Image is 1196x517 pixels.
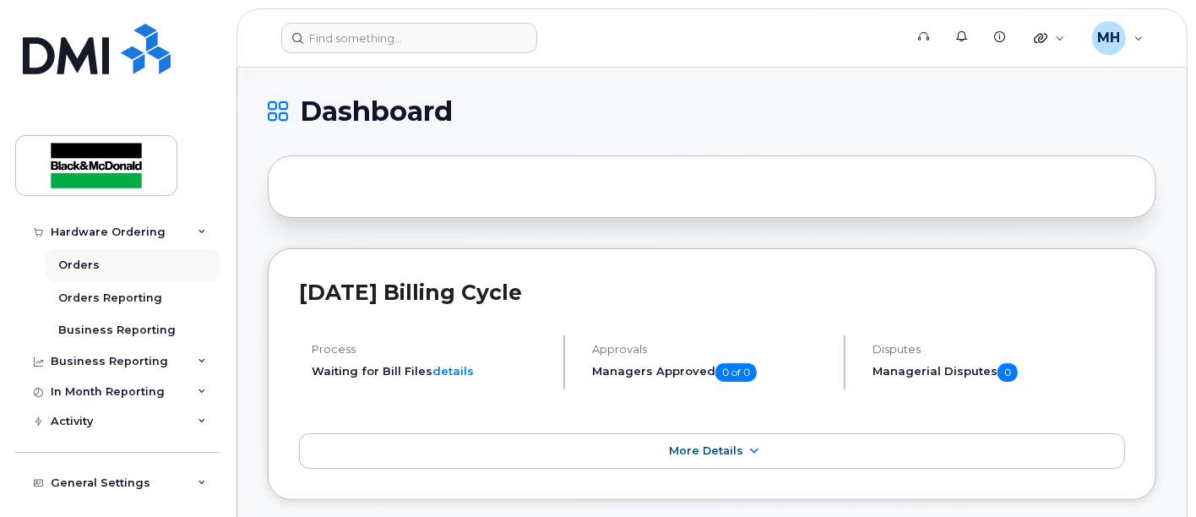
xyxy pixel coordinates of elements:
h4: Disputes [873,343,1125,356]
h4: Approvals [592,343,829,356]
span: 0 of 0 [715,363,757,382]
span: More Details [669,444,743,457]
a: details [432,364,474,378]
li: Waiting for Bill Files [312,363,549,379]
h4: Process [312,343,549,356]
span: Dashboard [300,99,453,124]
h5: Managerial Disputes [873,363,1125,382]
h5: Managers Approved [592,363,829,382]
span: 0 [998,363,1018,382]
h2: [DATE] Billing Cycle [299,280,1125,305]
